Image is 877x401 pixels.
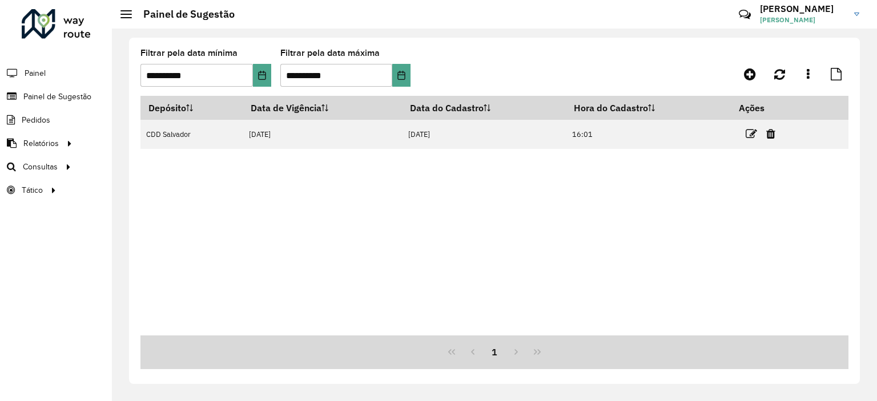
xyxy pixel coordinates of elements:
button: Choose Date [392,64,411,87]
span: Relatórios [23,137,59,149]
a: Excluir [766,126,775,141]
span: Painel de Sugestão [23,91,91,103]
td: [DATE] [243,120,403,149]
td: CDD Salvador [140,120,243,149]
span: [PERSON_NAME] [760,15,846,25]
td: [DATE] [402,120,566,149]
a: Contato Rápido [733,2,757,27]
th: Data do Cadastro [402,96,566,120]
span: Pedidos [22,114,50,126]
th: Data de Vigência [243,96,403,120]
th: Hora do Cadastro [566,96,731,120]
td: 16:01 [566,120,731,149]
span: Tático [22,184,43,196]
th: Depósito [140,96,243,120]
th: Ações [731,96,799,120]
label: Filtrar pela data máxima [280,46,380,60]
button: Choose Date [253,64,271,87]
label: Filtrar pela data mínima [140,46,238,60]
a: Editar [746,126,757,141]
button: 1 [484,341,505,363]
span: Painel [25,67,46,79]
h2: Painel de Sugestão [132,8,235,21]
h3: [PERSON_NAME] [760,3,846,14]
span: Consultas [23,161,58,173]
